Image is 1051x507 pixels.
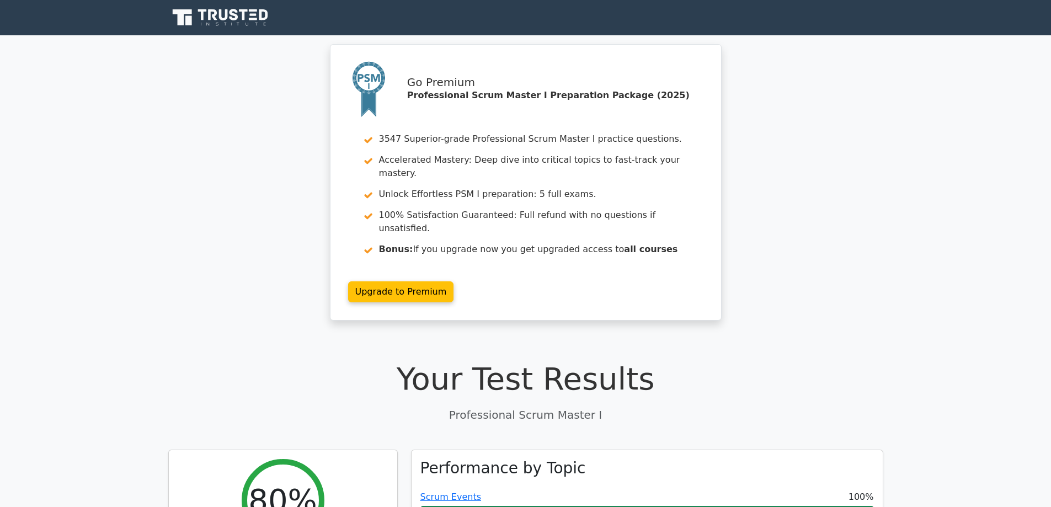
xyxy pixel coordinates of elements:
h1: Your Test Results [168,360,883,397]
p: Professional Scrum Master I [168,407,883,423]
a: Upgrade to Premium [348,281,454,302]
span: 100% [849,490,874,504]
h3: Performance by Topic [420,459,586,478]
a: Scrum Events [420,492,482,502]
